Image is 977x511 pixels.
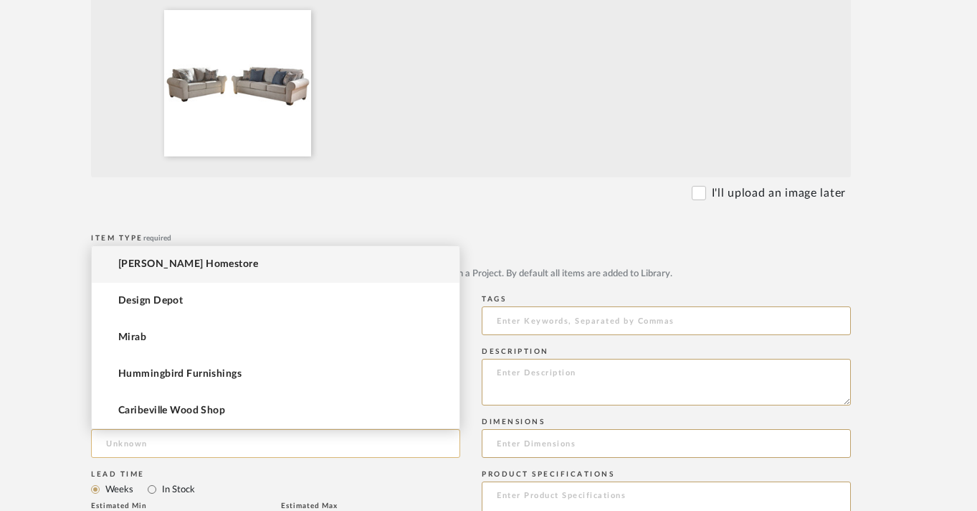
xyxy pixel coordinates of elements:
span: Caribeville Wood Shop [118,405,225,417]
div: Dimensions [482,418,851,426]
label: I'll upload an image later [712,184,846,202]
div: Estimated Min [91,502,270,510]
span: Hummingbird Furnishings [118,368,242,380]
label: Weeks [104,482,133,497]
div: Item Type [91,234,851,243]
input: Enter Keywords, Separated by Commas [482,306,851,335]
span: Mirab [118,332,146,344]
span: required [143,235,171,242]
span: [PERSON_NAME] Homestore [118,258,258,271]
div: Tags [482,295,851,304]
div: Upload JPG/PNG images or PDF drawings to create an item with maximum functionality in a Project. ... [91,267,851,281]
mat-radio-group: Select item type [91,245,851,263]
label: In Stock [161,482,195,497]
div: Description [482,347,851,356]
div: Lead Time [91,470,460,479]
input: Enter Dimensions [482,429,851,458]
input: Unknown [91,429,460,458]
div: Product Specifications [482,470,851,479]
mat-radio-group: Select item type [91,480,460,498]
div: Estimated Max [281,502,460,510]
span: Design Depot [118,295,183,307]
